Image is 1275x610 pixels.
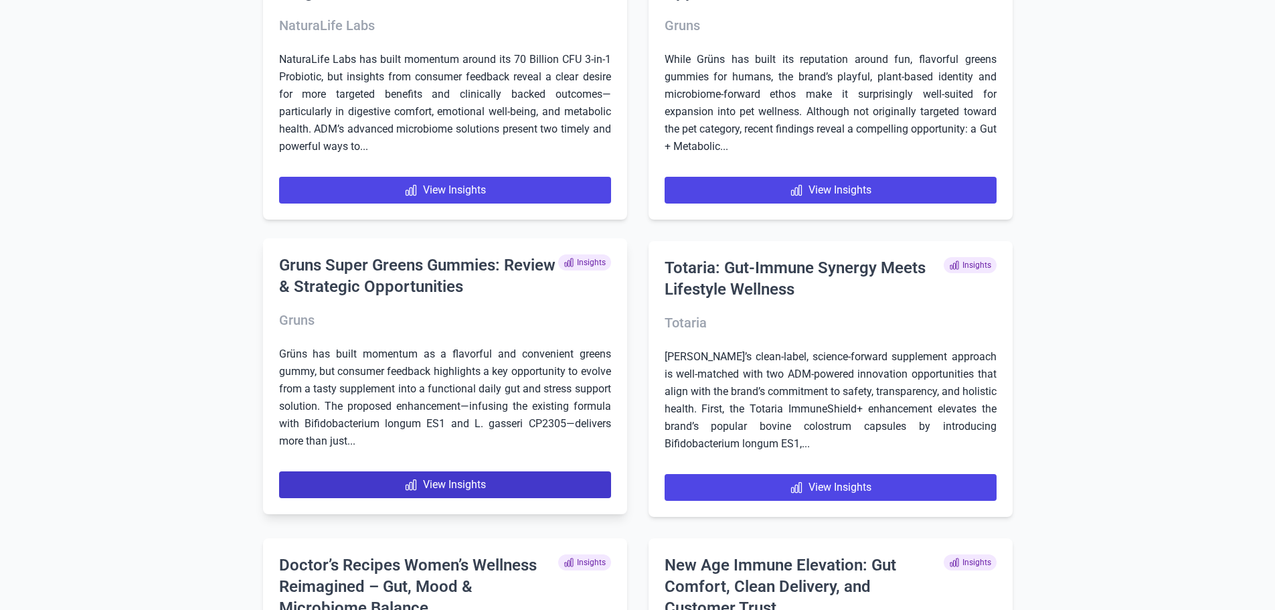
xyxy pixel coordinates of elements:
[665,51,997,155] p: While Grüns has built its reputation around fun, flavorful greens gummies for humans, the brand’s...
[665,177,997,204] a: View Insights
[665,348,997,453] p: [PERSON_NAME]’s clean-label, science-forward supplement approach is well-matched with two ADM-pow...
[558,554,611,570] span: Insights
[279,346,611,450] p: Grüns has built momentum as a flavorful and convenient greens gummy, but consumer feedback highli...
[558,254,611,271] span: Insights
[279,254,558,297] h2: Gruns Super Greens Gummies: Review & Strategic Opportunities
[279,51,611,155] p: NaturaLife Labs has built momentum around its 70 Billion CFU 3-in-1 Probiotic, but insights from ...
[279,471,611,498] a: View Insights
[279,177,611,204] a: View Insights
[665,474,997,501] a: View Insights
[279,311,611,329] h3: Gruns
[665,257,944,300] h2: Totaria: Gut-Immune Synergy Meets Lifestyle Wellness
[665,313,997,332] h3: Totaria
[279,16,611,35] h3: NaturaLife Labs
[665,16,997,35] h3: Gruns
[944,554,997,570] span: Insights
[944,257,997,273] span: Insights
